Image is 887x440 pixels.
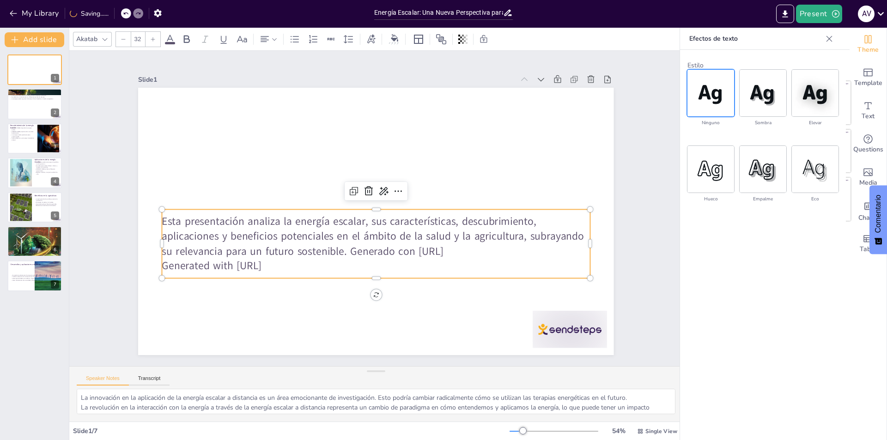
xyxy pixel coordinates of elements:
button: Duplicate Slide [35,57,46,68]
span: Charts [858,213,878,223]
font: empalme [753,196,773,202]
button: Duplicate Slide [35,263,46,274]
p: Hace tratamientos más accesibles y efectivos. [11,280,57,282]
span: Media [859,178,877,188]
p: Actúa como relajante muscular. [10,235,59,236]
p: Tiene propiedades antibacteriales. [10,231,59,233]
div: 7 [51,280,59,289]
div: 2 [51,108,59,117]
div: 4 [51,177,59,186]
p: Desarrolla cultivos libres de pesticidas. [35,203,59,205]
img: Efecto de texto [740,146,786,193]
strong: Energía Escalar: Una Nueva Perspectiva para el Futuro Sostenible [162,165,543,209]
div: Slide 1 / 7 [73,427,510,435]
p: La energía escalar promueve el equilibrio en el organismo. [35,162,59,165]
div: Add charts and graphs [850,194,887,227]
span: Theme [857,45,879,55]
div: Slide 1 [138,75,514,84]
div: Add text boxes [850,94,887,127]
button: Add slide [5,32,64,47]
button: Duplicate Slide [35,229,46,240]
p: Abre oportunidades en medicina y agricultura. [11,278,57,280]
div: 1 [51,74,59,82]
font: ninguno [702,120,720,126]
span: Single View [645,428,677,435]
font: Estilo [687,61,704,70]
font: hueco [704,196,718,202]
font: Efectos de texto [689,34,738,43]
img: Efecto de texto [792,146,838,193]
p: Se utiliza para tratar dolores crónicos y mejorar la circulación. [35,165,59,168]
p: [PERSON_NAME] a liberar bloqueos emocionales. [35,169,59,172]
button: Delete Slide [48,195,59,206]
button: Duplicate Slide [35,91,46,102]
p: Beneficia el crecimiento de animales. [35,205,59,206]
div: https://cdn.sendsteps.com/images/logo/sendsteps_logo_white.pnghttps://cdn.sendsteps.com/images/lo... [7,54,62,85]
span: Table [860,244,876,254]
button: Transcript [129,375,170,386]
div: Saving...... [70,9,109,18]
div: 54 % [608,427,630,435]
button: Present [796,5,842,23]
div: Layout [411,32,426,47]
p: La energía escalar organiza fenómenos físicos basados en niveles energéticos. [10,98,59,100]
p: Promueve la regeneración de tejidos. [10,233,59,235]
span: Template [854,78,882,88]
button: Comentarios - Mostrar encuesta [869,186,887,254]
div: A V [858,6,875,22]
p: [PERSON_NAME] experimentó con ondas estacionarias. [10,131,35,134]
div: https://cdn.sendsteps.com/images/logo/sendsteps_logo_white.pnghttps://cdn.sendsteps.com/images/lo... [7,226,62,257]
div: https://cdn.sendsteps.com/images/logo/sendsteps_logo_white.pnghttps://cdn.sendsteps.com/images/lo... [7,123,62,154]
font: Comentario [874,195,882,233]
p: La energía escalar puede atravesar materia sólida. [10,134,35,137]
p: Podría revolucionar la interacción con la energía. [11,276,57,278]
button: Delete Slide [48,126,59,137]
p: La energía escalar actúa como antiestresante. [10,229,59,231]
div: https://cdn.sendsteps.com/images/logo/sendsteps_logo_white.pnghttps://cdn.sendsteps.com/images/lo... [7,192,62,223]
button: Delete Slide [48,263,59,274]
div: Add a table [850,227,887,260]
p: La estimulación de semillas aumenta la producción. [35,198,59,201]
p: Reduce el estrés y mejora la calidad de vida. [35,172,59,175]
input: Insert title [374,6,503,19]
button: Delete Slide [48,229,59,240]
div: 3 [51,143,59,151]
p: La energía escalar es una frecuencia de alta vibración. [10,93,59,95]
p: Se relaciona con fenómenos en diferentes escalas de energía. [10,96,59,98]
p: Desarrollos y aplicaciones a distancia [11,264,57,266]
button: Delete Slide [48,57,59,68]
div: https://cdn.sendsteps.com/images/logo/sendsteps_logo_white.pnghttps://cdn.sendsteps.com/images/lo... [7,89,62,119]
span: Questions [853,145,883,155]
img: Efecto de texto [792,70,838,116]
span: Esta presentación analiza la energía escalar, sus características, descubrimiento, aplicaciones y... [162,214,584,259]
font: eco [811,196,819,202]
font: elevar [809,120,822,126]
span: Position [436,34,447,45]
div: Background color [388,34,401,44]
p: Descubrimiento de la energía escalar [10,124,35,129]
p: Comprobaciones de la energía escalar [10,228,59,230]
div: 5 [51,211,59,220]
p: Enriquece el suelo en minerales. [35,201,59,203]
div: Change the overall theme [850,28,887,61]
p: ¿Qué es la energía escalar? [10,90,59,93]
button: Export to PowerPoint [776,5,794,23]
button: Speaker Notes [77,375,129,386]
p: Se exploran aplicaciones de energía escalar a distancia. [11,275,57,277]
button: Delete Slide [48,160,59,171]
button: Delete Slide [48,91,59,102]
div: 6 [51,246,59,254]
p: La energía escalar puede atravesar sólidos sin perder intensidad. [10,94,59,96]
div: Add ready made slides [850,61,887,94]
strong: Energía Escalar: Una Nueva Perspectiva para el Futuro Sostenible [10,63,54,68]
div: Text effects [364,32,378,47]
div: Add images, graphics, shapes or video [850,161,887,194]
p: Aplicaciones de la energía escalar [35,158,59,163]
button: Duplicate Slide [35,160,46,171]
img: Efecto de texto [687,70,734,116]
font: sombra [755,120,772,126]
div: https://cdn.sendsteps.com/images/logo/sendsteps_logo_white.pnghttps://cdn.sendsteps.com/images/lo... [7,157,62,188]
div: 7 [7,260,62,291]
span: Text [862,111,875,121]
p: Beneficios en la agricultura [35,194,59,197]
